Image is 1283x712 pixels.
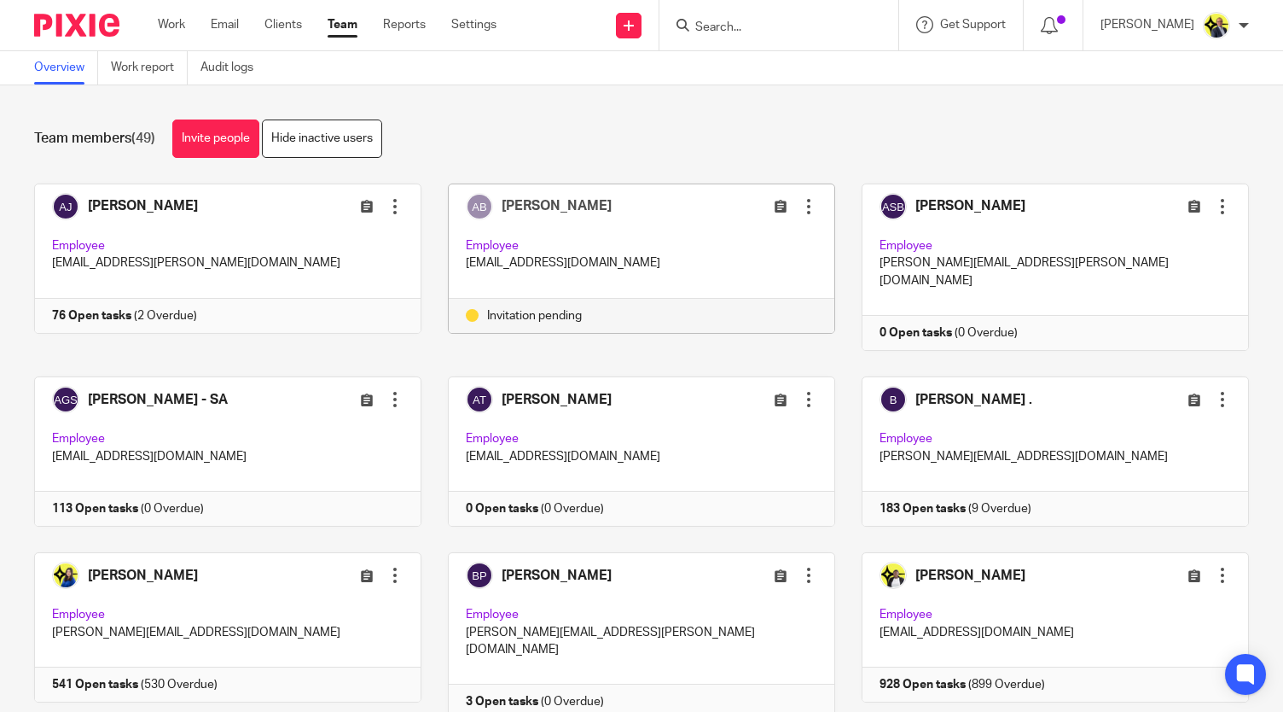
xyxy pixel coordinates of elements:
[111,51,188,85] a: Work report
[34,51,98,85] a: Overview
[466,237,817,254] p: Employee
[172,120,259,158] a: Invite people
[1203,12,1230,39] img: Dan-Starbridge%20(1).jpg
[262,120,382,158] a: Hide inactive users
[34,130,155,148] h1: Team members
[328,16,357,33] a: Team
[466,193,493,220] img: svg%3E
[131,131,155,145] span: (49)
[264,16,302,33] a: Clients
[211,16,239,33] a: Email
[451,16,496,33] a: Settings
[694,20,847,36] input: Search
[466,254,817,271] p: [EMAIL_ADDRESS][DOMAIN_NAME]
[200,51,266,85] a: Audit logs
[158,16,185,33] a: Work
[502,199,612,213] span: [PERSON_NAME]
[466,307,817,324] div: Invitation pending
[1100,16,1194,33] p: [PERSON_NAME]
[940,19,1006,31] span: Get Support
[34,14,119,37] img: Pixie
[383,16,426,33] a: Reports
